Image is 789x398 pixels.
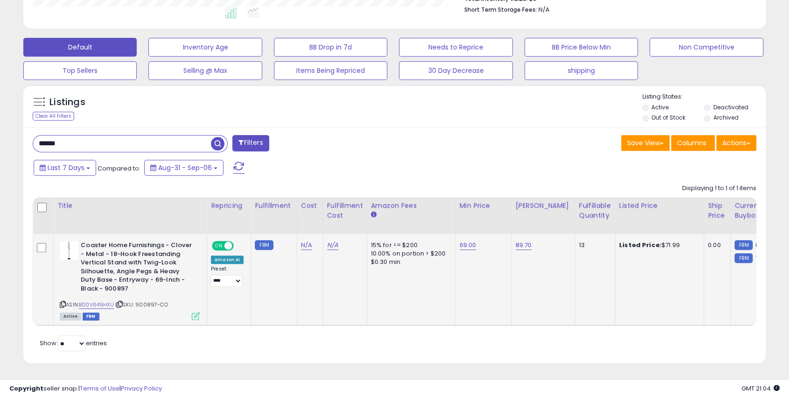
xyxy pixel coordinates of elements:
[83,313,99,320] span: FBM
[734,253,753,263] small: FBM
[677,138,706,148] span: Columns
[79,301,114,309] a: B00V649HXU
[371,201,452,211] div: Amazon Fees
[619,201,700,211] div: Listed Price
[211,201,247,211] div: Repricing
[516,201,571,211] div: [PERSON_NAME]
[579,241,608,249] div: 13
[144,160,223,176] button: Aug-31 - Sep-06
[713,103,748,111] label: Deactivated
[524,61,638,80] button: shipping
[148,61,262,80] button: Selling @ Max
[371,211,377,219] small: Amazon Fees.
[460,241,476,250] a: 69.00
[538,5,550,14] span: N/A
[9,384,162,393] div: seller snap | |
[651,114,685,121] label: Out of Stock
[33,112,74,121] div: Clear All Filters
[755,254,769,263] span: 71.99
[682,184,756,193] div: Displaying 1 to 1 of 1 items
[213,242,224,250] span: ON
[708,201,726,220] div: Ship Price
[741,384,780,393] span: 2025-09-14 21:04 GMT
[464,6,537,14] b: Short Term Storage Fees:
[327,241,338,250] a: N/A
[48,163,84,172] span: Last 7 Days
[274,61,387,80] button: Items Being Repriced
[81,241,194,295] b: Coaster Home Furnishings - Clover - Metal - 18-Hook Freestanding Vertical Stand with Twig-Look Si...
[399,61,512,80] button: 30 Day Decrease
[211,266,244,287] div: Preset:
[23,38,137,57] button: Default
[716,135,756,151] button: Actions
[708,241,723,249] div: 0.00
[98,164,140,173] span: Compared to:
[301,241,312,250] a: N/A
[121,384,162,393] a: Privacy Policy
[211,256,244,264] div: Amazon AI
[651,103,669,111] label: Active
[34,160,96,176] button: Last 7 Days
[57,201,203,211] div: Title
[148,38,262,57] button: Inventory Age
[274,38,387,57] button: BB Drop in 7d
[301,201,319,211] div: Cost
[399,38,512,57] button: Needs to Reprice
[734,240,753,250] small: FBM
[371,258,448,266] div: $0.30 min
[621,135,670,151] button: Save View
[524,38,638,57] button: BB Price Below Min
[158,163,212,172] span: Aug-31 - Sep-06
[115,301,168,308] span: | SKU: 900897-CO
[642,92,766,101] p: Listing States:
[60,313,81,320] span: All listings currently available for purchase on Amazon
[40,339,107,348] span: Show: entries
[232,135,269,151] button: Filters
[713,114,739,121] label: Archived
[516,241,532,250] a: 89.70
[619,241,662,249] b: Listed Price:
[60,241,200,319] div: ASIN:
[371,241,448,249] div: 15% for <= $200
[255,240,273,250] small: FBM
[460,201,508,211] div: Min Price
[80,384,119,393] a: Terms of Use
[327,201,363,220] div: Fulfillment Cost
[734,201,782,220] div: Current Buybox Price
[755,241,770,249] span: 69.15
[9,384,43,393] strong: Copyright
[649,38,763,57] button: Non Competitive
[232,242,247,250] span: OFF
[23,61,137,80] button: Top Sellers
[60,241,78,260] img: 21iNoSU9LLL._SL40_.jpg
[255,201,293,211] div: Fulfillment
[671,135,715,151] button: Columns
[49,96,85,109] h5: Listings
[371,249,448,258] div: 10.00% on portion > $200
[619,241,697,249] div: $71.99
[579,201,611,220] div: Fulfillable Quantity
